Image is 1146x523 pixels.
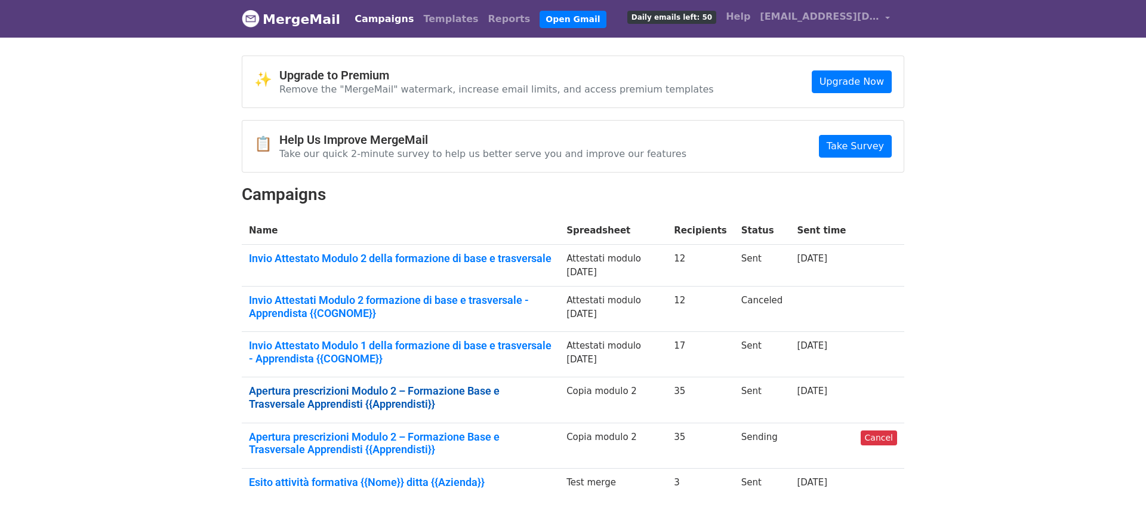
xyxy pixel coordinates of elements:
a: Apertura prescrizioni Modulo 2 – Formazione Base e Trasversale Apprendisti {{Apprendisti}} [249,384,552,410]
a: Apertura prescrizioni Modulo 2 – Formazione Base e Trasversale Apprendisti {{Apprendisti}} [249,430,552,456]
div: Widget chat [1086,466,1146,523]
td: Sent [734,245,790,287]
span: ✨ [254,71,279,88]
td: 3 [667,468,734,500]
a: Take Survey [819,135,892,158]
td: Copia modulo 2 [559,377,667,423]
a: [DATE] [797,386,827,396]
th: Name [242,217,559,245]
a: [EMAIL_ADDRESS][DOMAIN_NAME] [755,5,895,33]
td: 12 [667,287,734,332]
a: Invio Attestati Modulo 2 formazione di base e trasversale - Apprendista {{COGNOME}} [249,294,552,319]
h4: Upgrade to Premium [279,68,714,82]
td: Copia modulo 2 [559,423,667,468]
span: 📋 [254,136,279,153]
td: Attestati modulo [DATE] [559,332,667,377]
a: Upgrade Now [812,70,892,93]
a: Invio Attestato Modulo 1 della formazione di base e trasversale - Apprendista {{COGNOME}} [249,339,552,365]
span: Daily emails left: 50 [627,11,716,24]
td: 35 [667,377,734,423]
a: MergeMail [242,7,340,32]
a: Invio Attestato Modulo 2 della formazione di base e trasversale [249,252,552,265]
td: Sent [734,468,790,500]
p: Remove the "MergeMail" watermark, increase email limits, and access premium templates [279,83,714,96]
iframe: Chat Widget [1086,466,1146,523]
a: Reports [483,7,535,31]
a: Daily emails left: 50 [623,5,721,29]
a: Open Gmail [540,11,606,28]
h2: Campaigns [242,184,904,205]
td: Canceled [734,287,790,332]
td: 35 [667,423,734,468]
td: Attestati modulo [DATE] [559,287,667,332]
th: Sent time [790,217,853,245]
a: Esito attività formativa {{Nome}} ditta {{Azienda}} [249,476,552,489]
td: Attestati modulo [DATE] [559,245,667,287]
a: [DATE] [797,477,827,488]
td: 12 [667,245,734,287]
a: [DATE] [797,340,827,351]
h4: Help Us Improve MergeMail [279,133,686,147]
a: Templates [418,7,483,31]
a: Help [721,5,755,29]
th: Recipients [667,217,734,245]
td: Sending [734,423,790,468]
td: Sent [734,377,790,423]
td: 17 [667,332,734,377]
th: Status [734,217,790,245]
td: Sent [734,332,790,377]
td: Test merge [559,468,667,500]
p: Take our quick 2-minute survey to help us better serve you and improve our features [279,147,686,160]
a: Campaigns [350,7,418,31]
a: [DATE] [797,253,827,264]
a: Cancel [861,430,897,445]
span: [EMAIL_ADDRESS][DOMAIN_NAME] [760,10,879,24]
img: MergeMail logo [242,10,260,27]
th: Spreadsheet [559,217,667,245]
